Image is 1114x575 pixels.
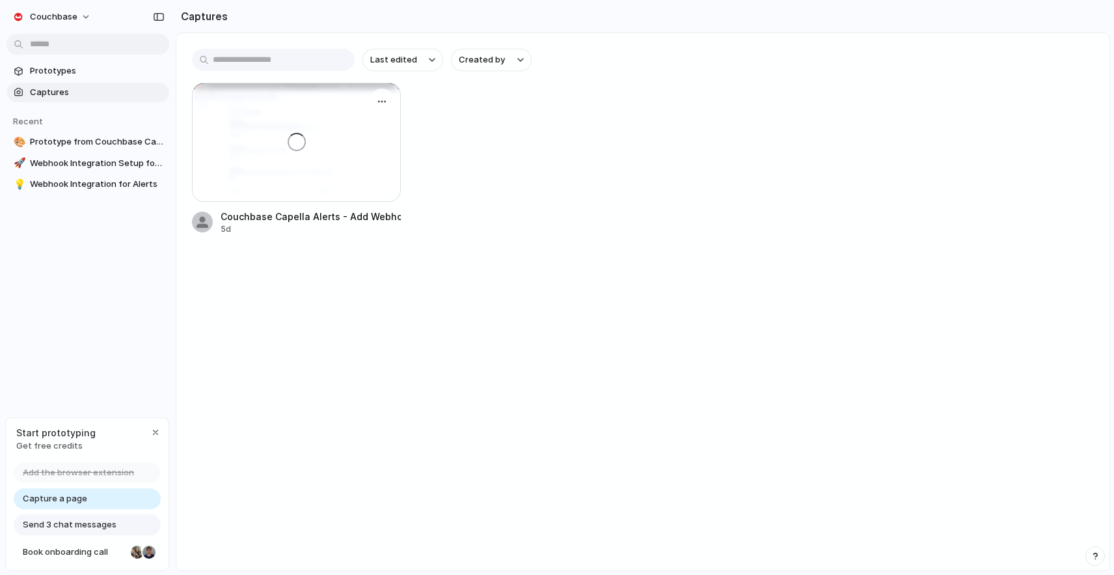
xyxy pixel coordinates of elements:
span: Webhook Integration Setup for Alerts [30,157,164,170]
button: 💡 [12,178,25,191]
span: Couchbase [30,10,77,23]
button: Couchbase [7,7,98,27]
a: 🎨Prototype from Couchbase Capella Alerts - Add Webhook Integration [7,132,169,152]
button: Created by [451,49,532,71]
span: Get free credits [16,440,96,453]
span: Captures [30,86,164,99]
button: Last edited [362,49,443,71]
span: Webhook Integration for Alerts [30,178,164,191]
div: Couchbase Capella Alerts - Add Webhook Integration [221,210,401,223]
span: Recent [13,116,43,126]
span: Capture a page [23,492,87,505]
h2: Captures [176,8,228,24]
div: 💡 [14,177,23,192]
span: Prototypes [30,64,164,77]
div: 🎨 [14,135,23,150]
div: 🚀 [14,156,23,171]
span: Last edited [370,53,417,66]
div: Christian Iacullo [141,544,157,560]
button: 🚀 [12,157,25,170]
span: Prototype from Couchbase Capella Alerts - Add Webhook Integration [30,135,164,148]
span: Send 3 chat messages [23,518,116,531]
div: 5d [221,223,401,235]
span: Created by [459,53,505,66]
span: Book onboarding call [23,546,126,559]
span: Add the browser extension [23,466,134,479]
a: 🚀Webhook Integration Setup for Alerts [7,154,169,173]
a: 💡Webhook Integration for Alerts [7,175,169,194]
div: Nicole Kubica [129,544,145,560]
span: Start prototyping [16,426,96,440]
a: Captures [7,83,169,102]
a: Prototypes [7,61,169,81]
a: Book onboarding call [14,542,161,563]
button: 🎨 [12,135,25,148]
